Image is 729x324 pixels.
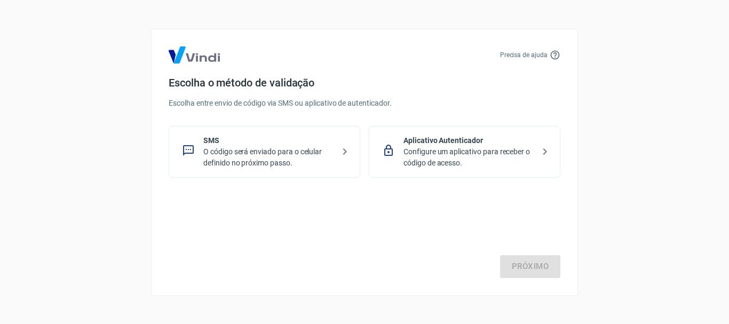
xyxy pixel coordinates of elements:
p: Configure um aplicativo para receber o código de acesso. [403,146,534,169]
div: SMSO código será enviado para o celular definido no próximo passo. [169,126,360,178]
p: Precisa de ajuda [500,50,548,60]
div: Aplicativo AutenticadorConfigure um aplicativo para receber o código de acesso. [369,126,560,178]
p: Escolha entre envio de código via SMS ou aplicativo de autenticador. [169,98,560,109]
p: SMS [203,135,334,146]
img: Logo Vind [169,46,220,64]
p: O código será enviado para o celular definido no próximo passo. [203,146,334,169]
h4: Escolha o método de validação [169,76,560,89]
p: Aplicativo Autenticador [403,135,534,146]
